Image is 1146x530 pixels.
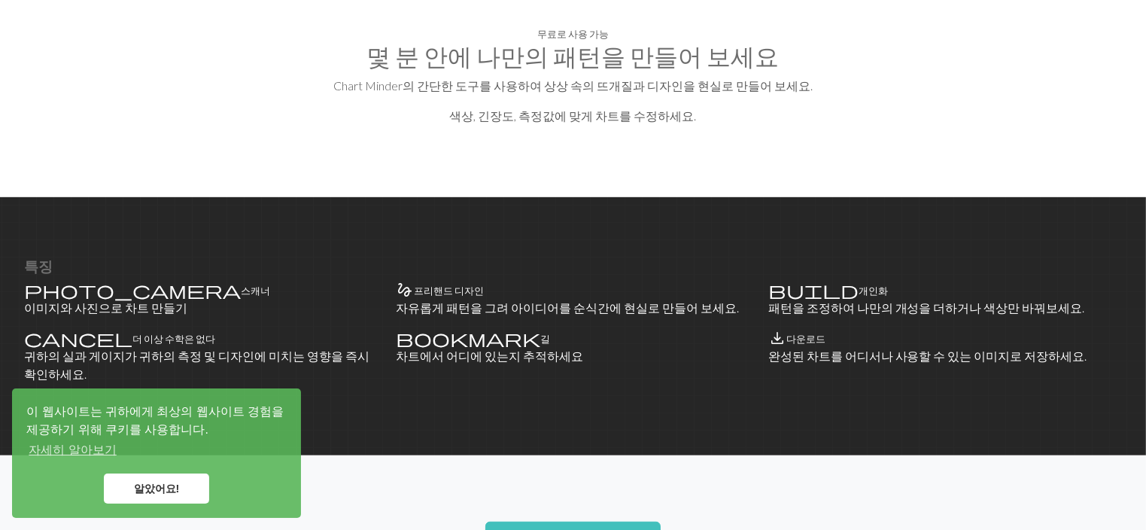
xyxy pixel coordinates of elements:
span: gesture [396,279,414,300]
font: 프리핸드 디자인 [414,285,484,297]
font: 특징 [24,257,53,275]
font: 차트에서 어디에 있는지 추적하세요 [396,349,583,363]
font: 자유롭게 패턴을 그려 아이디어를 순식간에 현실로 만들어 보세요. [396,300,739,315]
font: 이미지와 사진으로 차트 만들기 [24,300,187,315]
a: 쿠키에 대해 자세히 알아보세요 [26,439,119,461]
font: 완성된 차트를 어디서나 사용할 수 있는 이미지로 저장하세요. [768,349,1087,363]
font: 길 [540,333,550,345]
span: save_alt [768,327,786,349]
span: build [768,279,859,300]
font: 개인화 [859,285,888,297]
font: 스캐너 [241,285,270,297]
font: 몇 분 안에 나만의 패턴을 만들어 보세요 [367,41,780,71]
font: 귀하의 실과 게이지가 귀하의 측정 및 디자인에 미치는 영향을 즉시 확인하세요. [24,349,369,381]
font: 알았어요! [134,483,180,495]
span: cancel [24,327,132,349]
span: photo_camera [24,279,241,300]
a: 쿠키 메시지 닫기 [104,474,209,504]
div: 쿠키 동의 [12,388,301,518]
font: 다운로드 [786,333,825,345]
font: 더 이상 수학은 없다 [132,333,215,345]
span: bookmark [396,327,540,349]
font: Chart Minder의 간단한 도구를 사용하여 상상 속의 뜨개질과 디자인을 현실로 만들어 보세요. [333,78,813,93]
font: 이 웹사이트는 귀하에게 최상의 웹사이트 경험을 제공하기 위해 쿠키를 사용합니다. [26,405,284,436]
font: 무료로 사용 가능 [537,28,609,40]
font: 색상, 긴장도, 측정값에 맞게 차트를 수정하세요. [450,108,697,123]
font: 자세히 알아보기 [29,443,116,456]
font: 패턴을 조정하여 나만의 개성을 더하거나 색상만 바꿔보세요. [768,300,1085,315]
